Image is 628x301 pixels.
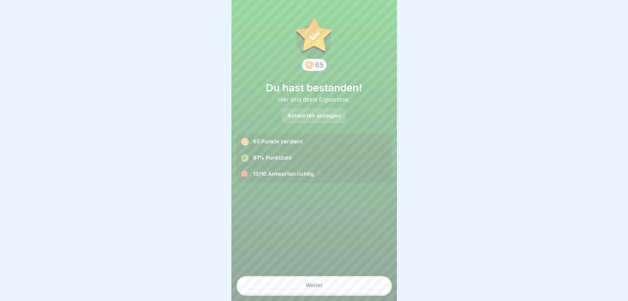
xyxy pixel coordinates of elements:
[287,113,341,119] p: Antworten anzeigen
[237,276,392,294] button: Weiter
[237,81,392,94] h1: Du hast bestanden!
[306,282,323,288] div: Weiter
[315,61,324,69] div: 65
[237,150,391,166] div: 81% Punktzahl
[237,96,392,103] div: Hier sind deine Ergebnisse:
[237,166,391,182] div: 13/16 Antworten richtig
[237,134,391,150] div: 65 Punkte verdient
